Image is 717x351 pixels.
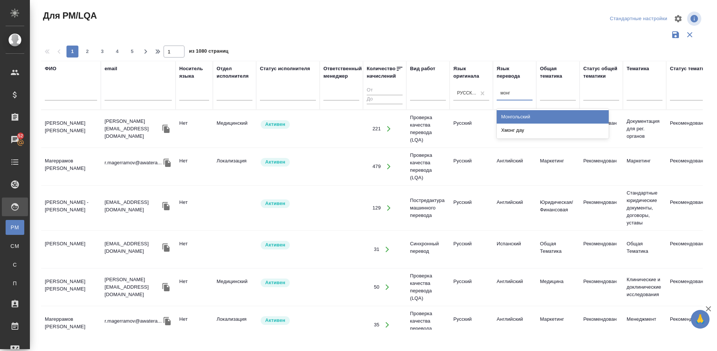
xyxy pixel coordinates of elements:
[623,114,666,144] td: Документация для рег. органов
[265,158,285,166] p: Активен
[623,312,666,338] td: Менеджмент
[623,153,666,180] td: Маркетинг
[381,201,397,216] button: Открыть работы
[9,261,21,268] span: С
[213,274,256,300] td: Медицинский
[162,316,173,327] button: Скопировать
[623,272,666,302] td: Клинические и доклинические исследования
[493,116,536,142] td: Английский
[380,317,395,333] button: Открыть работы
[6,239,24,254] a: CM
[105,65,117,72] div: email
[450,195,493,221] td: Русский
[260,119,316,130] div: Рядовой исполнитель: назначай с учетом рейтинга
[6,257,24,272] a: С
[6,220,24,235] a: PM
[380,242,395,257] button: Открыть работы
[9,224,21,231] span: PM
[608,13,669,25] div: split button
[497,65,533,80] div: Язык перевода
[105,199,161,214] p: [EMAIL_ADDRESS][DOMAIN_NAME]
[126,48,138,55] span: 5
[9,280,21,287] span: П
[176,274,213,300] td: Нет
[161,242,172,253] button: Скопировать
[670,65,710,72] div: Статус тематики
[41,274,101,300] td: [PERSON_NAME] [PERSON_NAME]
[372,125,381,133] div: 221
[536,236,580,263] td: Общая Тематика
[96,48,108,55] span: 3
[176,153,213,180] td: Нет
[217,65,252,80] div: Отдел исполнителя
[493,312,536,338] td: Английский
[694,311,707,327] span: 🙏
[493,274,536,300] td: Английский
[457,90,477,96] div: Русский
[111,46,123,58] button: 4
[580,153,623,180] td: Рекомендован
[453,65,489,80] div: Язык оригинала
[260,278,316,288] div: Рядовой исполнитель: назначай с учетом рейтинга
[580,274,623,300] td: Рекомендован
[683,28,697,42] button: Сбросить фильтры
[583,65,619,80] div: Статус общей тематики
[374,283,379,291] div: 50
[406,193,450,223] td: Постредактура машинного перевода
[161,201,172,212] button: Скопировать
[13,132,28,140] span: 52
[41,10,97,22] span: Для PM/LQA
[41,116,101,142] td: [PERSON_NAME] [PERSON_NAME]
[493,236,536,263] td: Испанский
[260,157,316,167] div: Рядовой исполнитель: назначай с учетом рейтинга
[367,95,403,104] input: До
[2,130,28,149] a: 52
[265,241,285,249] p: Активен
[406,268,450,306] td: Проверка качества перевода (LQA)
[406,110,450,147] td: Проверка качества перевода (LQA)
[41,153,101,180] td: Магеррамов [PERSON_NAME]
[81,48,93,55] span: 2
[265,279,285,286] p: Активен
[450,236,493,263] td: Русский
[213,312,256,338] td: Локализация
[493,195,536,221] td: Английский
[540,65,576,80] div: Общая тематика
[176,236,213,263] td: Нет
[41,195,101,221] td: [PERSON_NAME] -[PERSON_NAME]
[81,46,93,58] button: 2
[176,312,213,338] td: Нет
[105,159,162,167] p: r.magerramov@awatera...
[367,65,396,80] div: Количество начислений
[381,159,397,174] button: Открыть работы
[627,65,649,72] div: Тематика
[536,312,580,338] td: Маркетинг
[406,236,450,263] td: Синхронный перевод
[374,321,379,329] div: 35
[9,242,21,250] span: CM
[493,153,536,180] td: Английский
[41,236,101,263] td: [PERSON_NAME]
[265,121,285,128] p: Активен
[45,65,56,72] div: ФИО
[450,312,493,338] td: Русский
[265,200,285,207] p: Активен
[668,28,683,42] button: Сохранить фильтры
[580,195,623,221] td: Рекомендован
[111,48,123,55] span: 4
[381,121,397,137] button: Открыть работы
[497,124,609,137] div: Хмонг дау
[260,316,316,326] div: Рядовой исполнитель: назначай с учетом рейтинга
[189,47,229,58] span: из 1080 страниц
[536,195,580,221] td: Юридическая/Финансовая
[323,65,362,80] div: Ответственный менеджер
[372,163,381,170] div: 479
[161,282,172,293] button: Скопировать
[374,246,379,253] div: 31
[126,46,138,58] button: 5
[367,86,403,95] input: От
[6,276,24,291] a: П
[96,46,108,58] button: 3
[213,153,256,180] td: Локализация
[260,240,316,250] div: Рядовой исполнитель: назначай с учетом рейтинга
